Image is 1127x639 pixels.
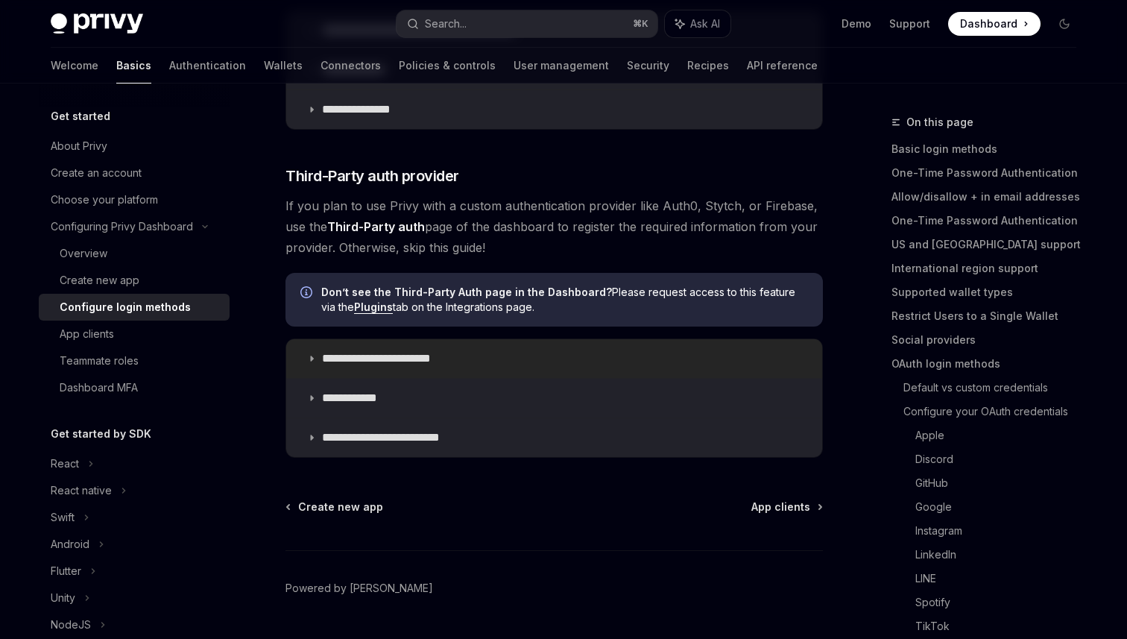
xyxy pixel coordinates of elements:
a: Basic login methods [891,137,1088,161]
a: Welcome [51,48,98,84]
a: Powered by [PERSON_NAME] [285,581,433,596]
div: Flutter [51,562,81,580]
span: Ask AI [690,16,720,31]
div: Dashboard MFA [60,379,138,397]
a: Discord [915,447,1088,471]
strong: Third-Party auth [327,219,425,234]
div: Create new app [60,271,139,289]
div: React [51,455,79,473]
a: Teammate roles [39,347,230,374]
a: One-Time Password Authentication [891,161,1088,185]
a: Dashboard MFA [39,374,230,401]
div: NodeJS [51,616,91,634]
h5: Get started [51,107,110,125]
a: Support [889,16,930,31]
div: Overview [60,245,107,262]
div: Configure login methods [60,298,191,316]
a: Basics [116,48,151,84]
div: Search... [425,15,467,33]
div: Android [51,535,89,553]
span: Third-Party auth provider [285,166,459,186]
a: Create new app [39,267,230,294]
span: If you plan to use Privy with a custom authentication provider like Auth0, Stytch, or Firebase, u... [285,195,823,258]
a: OAuth login methods [891,352,1088,376]
a: App clients [751,500,821,514]
div: Choose your platform [51,191,158,209]
span: ⌘ K [633,18,648,30]
a: Plugins [354,300,393,314]
a: Security [627,48,669,84]
span: Create new app [298,500,383,514]
a: One-Time Password Authentication [891,209,1088,233]
div: About Privy [51,137,107,155]
a: Spotify [915,591,1088,614]
a: TikTok [915,614,1088,638]
div: Teammate roles [60,352,139,370]
div: Configuring Privy Dashboard [51,218,193,236]
a: Social providers [891,328,1088,352]
strong: Don’t see the Third-Party Auth page in the Dashboard? [321,286,612,298]
div: Create an account [51,164,142,182]
img: dark logo [51,13,143,34]
a: Demo [842,16,871,31]
div: App clients [60,325,114,343]
a: Configure your OAuth credentials [903,400,1088,424]
span: App clients [751,500,810,514]
a: Configure login methods [39,294,230,321]
a: API reference [747,48,818,84]
a: About Privy [39,133,230,160]
div: Unity [51,589,75,607]
a: Recipes [687,48,729,84]
a: Overview [39,240,230,267]
div: Swift [51,509,75,526]
a: Create new app [287,500,383,514]
h5: Get started by SDK [51,425,151,443]
a: Google [915,495,1088,519]
div: React native [51,482,112,500]
a: LinkedIn [915,543,1088,567]
a: Allow/disallow + in email addresses [891,185,1088,209]
a: Apple [915,424,1088,447]
a: LINE [915,567,1088,591]
a: Default vs custom credentials [903,376,1088,400]
button: Search...⌘K [397,10,657,37]
a: User management [514,48,609,84]
a: App clients [39,321,230,347]
a: Choose your platform [39,186,230,213]
span: Dashboard [960,16,1017,31]
svg: Info [300,286,315,301]
button: Toggle dark mode [1052,12,1076,36]
span: Please request access to this feature via the tab on the Integrations page. [321,285,808,315]
a: Restrict Users to a Single Wallet [891,304,1088,328]
a: Authentication [169,48,246,84]
a: Dashboard [948,12,1041,36]
a: Wallets [264,48,303,84]
a: Supported wallet types [891,280,1088,304]
a: Policies & controls [399,48,496,84]
a: GitHub [915,471,1088,495]
a: Instagram [915,519,1088,543]
a: International region support [891,256,1088,280]
span: On this page [906,113,973,131]
a: US and [GEOGRAPHIC_DATA] support [891,233,1088,256]
a: Create an account [39,160,230,186]
a: Connectors [321,48,381,84]
button: Ask AI [665,10,730,37]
